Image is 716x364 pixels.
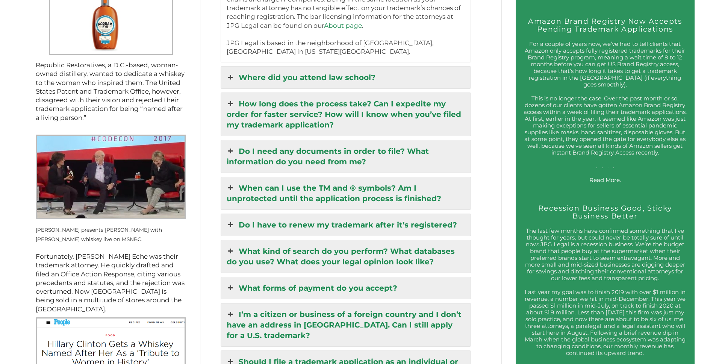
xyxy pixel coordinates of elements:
[538,204,672,220] a: Recession Business Good, Sticky Business Better
[221,240,471,273] a: What kind of search do you perform? What databases do you use? What does your legal opinion look ...
[36,135,186,219] img: Kara Swisher presents Hillary Clinton with Rodham Rye live on MSNBC.
[528,17,682,33] a: Amazon Brand Registry Now Accepts Pending Trademark Applications
[523,41,687,88] p: For a couple of years now, we’ve had to tell clients that Amazon only accepts fully registered tr...
[523,95,687,170] p: This is no longer the case. Over the past month or so, dozens of our clients have gotten Amazon B...
[221,277,471,299] a: What forms of payment do you accept?
[221,140,471,173] a: Do I need any documents in order to file? What information do you need from me?
[36,61,186,122] p: Republic Restoratives, a D.C.-based, woman-owned distillery, wanted to dedicate a whiskey to the ...
[589,176,621,184] a: Read More.
[221,303,471,346] a: I’m a citizen or business of a foreign country and I don’t have an address in [GEOGRAPHIC_DATA]. ...
[221,93,471,136] a: How long does the process take? Can I expedite my order for faster service? How will I know when ...
[221,177,471,209] a: When can I use the TM and ® symbols? Am I unprotected until the application process is finished?
[324,22,362,29] a: About page
[36,227,162,242] small: [PERSON_NAME] presents [PERSON_NAME] with [PERSON_NAME] whiskey live on MSNBC.
[36,252,186,314] p: Fortunately, [PERSON_NAME] Eche was their trademark attorney. He quickly drafted and filed an Off...
[221,67,471,88] a: Where did you attend law school?
[523,228,687,282] p: The last few months have confirmed something that I’ve thought for years, but could never be tota...
[221,214,471,236] a: Do I have to renew my trademark after it’s registered?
